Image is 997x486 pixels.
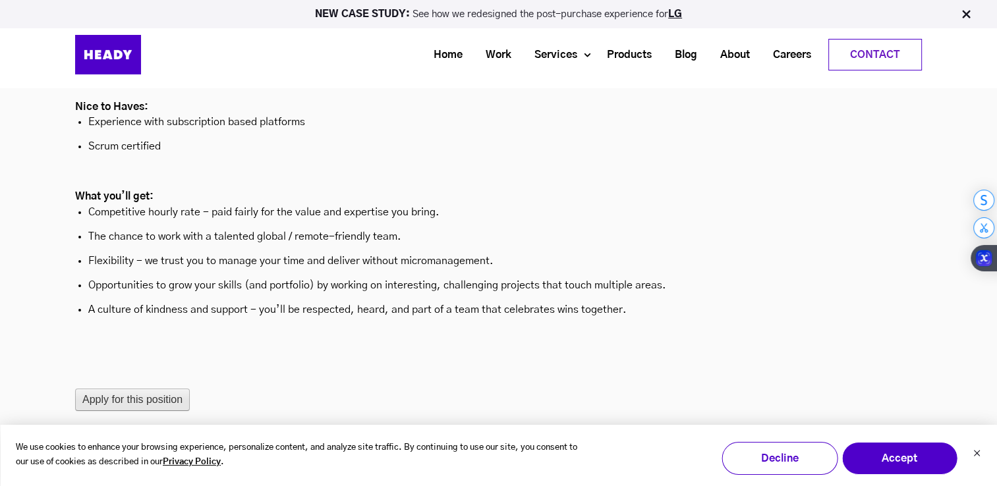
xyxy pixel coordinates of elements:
[88,254,909,268] p: Flexibility - we trust you to manage your time and deliver without micromanagement.
[315,9,413,19] strong: NEW CASE STUDY:
[88,140,909,153] p: Scrum certified
[75,389,190,411] button: Apply for this position
[959,8,973,21] img: Close Bar
[973,448,981,462] button: Dismiss cookie banner
[829,40,921,70] a: Contact
[174,39,922,70] div: Navigation Menu
[469,43,518,67] a: Work
[163,455,221,470] a: Privacy Policy
[518,43,584,67] a: Services
[75,99,922,116] h2: Nice to Haves:
[88,205,909,219] p: Competitive hourly rate - paid fairly for the value and expertise you bring.
[658,43,704,67] a: Blog
[16,441,583,471] p: We use cookies to enhance your browsing experience, personalize content, and analyze site traffic...
[88,303,909,317] p: A culture of kindness and support - you’ll be respected, heard, and part of a team that celebrate...
[722,442,838,475] button: Decline
[756,43,818,67] a: Careers
[88,115,909,129] p: Experience with subscription based platforms
[88,230,909,244] p: The chance to work with a talented global / remote-friendly team.
[841,442,957,475] button: Accept
[668,9,682,19] a: LG
[6,9,991,19] p: See how we redesigned the post-purchase experience for
[88,279,909,292] p: Opportunities to grow your skills (and portfolio) by working on interesting, challenging projects...
[704,43,756,67] a: About
[590,43,658,67] a: Products
[417,43,469,67] a: Home
[75,188,922,205] h2: What you’ll get:
[75,35,141,74] img: Heady_Logo_Web-01 (1)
